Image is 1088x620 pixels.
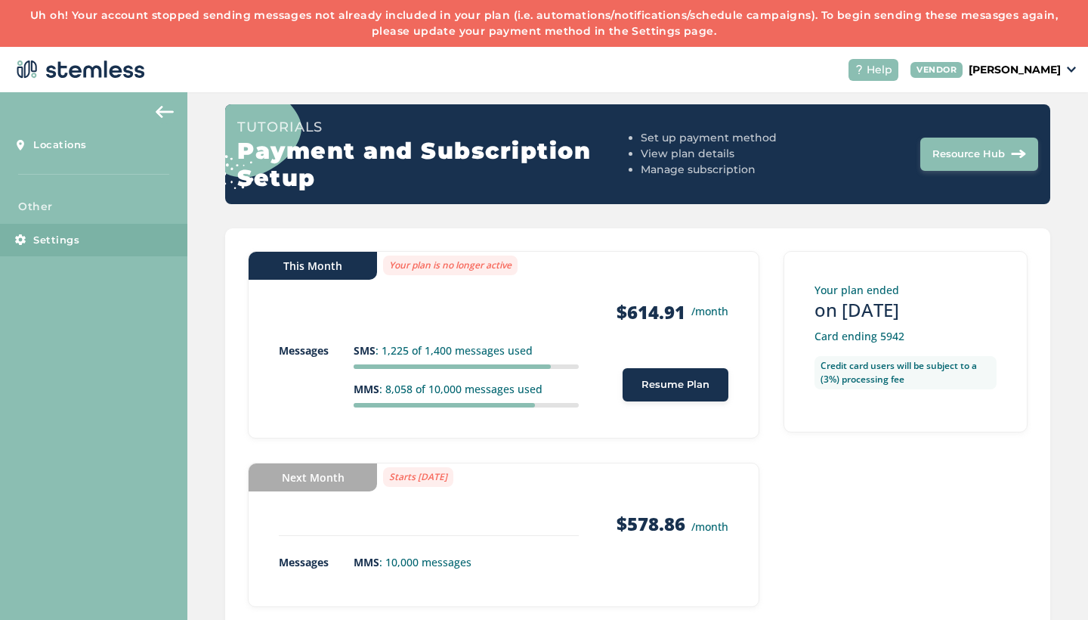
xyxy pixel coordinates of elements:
[1012,547,1088,620] iframe: Chat Widget
[641,162,836,178] li: Manage subscription
[814,282,997,298] p: Your plan ended
[33,138,87,153] span: Locations
[354,381,579,397] p: : 8,058 of 10,000 messages used
[33,233,79,248] span: Settings
[383,467,453,487] label: Starts [DATE]
[354,382,379,396] strong: MMS
[617,511,685,536] strong: $578.86
[156,106,174,118] img: icon-arrow-back-accent-c549486e.svg
[279,554,354,570] p: Messages
[641,377,709,392] span: Resume Plan
[354,343,376,358] strong: SMS
[383,256,518,275] label: Your plan is no longer active
[237,138,635,192] h2: Payment and Subscription Setup
[969,62,1061,78] p: [PERSON_NAME]
[814,298,997,322] h3: on [DATE]
[12,54,145,85] img: logo-dark-0685b13c.svg
[623,368,728,401] button: Resume Plan
[279,343,354,358] p: Messages
[814,328,997,344] p: Card ending 5942
[691,303,728,319] small: /month
[249,463,377,491] div: Next Month
[30,8,1058,38] a: Uh oh! Your account stopped sending messages not already included in your plan (i.e. automations/...
[249,252,377,280] div: This Month
[354,343,579,358] p: : 1,225 of 1,400 messages used
[867,62,892,78] span: Help
[354,554,579,570] p: : 10,000 messages
[920,138,1038,171] button: Resource Hub
[641,146,836,162] li: View plan details
[910,62,963,78] div: VENDOR
[814,356,997,389] label: Credit card users will be subject to a (3%) processing fee
[354,555,379,569] strong: MMS
[855,65,864,74] img: icon-help-white-03924b79.svg
[691,519,728,534] small: /month
[1067,67,1076,73] img: icon_down-arrow-small-66adaf34.svg
[932,147,1005,162] span: Resource Hub
[617,300,685,324] strong: $614.91
[641,130,836,146] li: Set up payment method
[237,116,635,138] h3: Tutorials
